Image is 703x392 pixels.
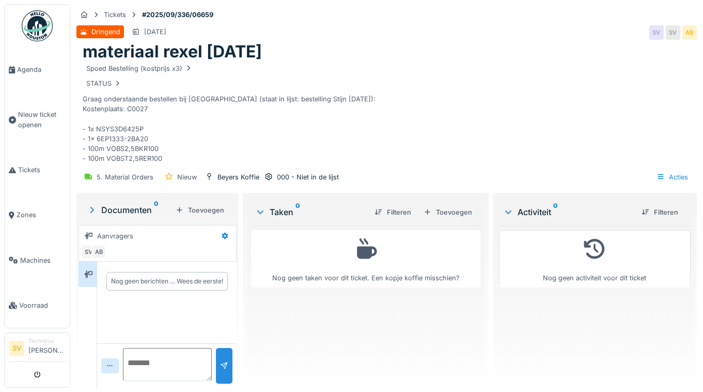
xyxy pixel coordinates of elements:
div: [DATE] [144,27,166,37]
a: Voorraad [5,283,70,328]
span: Nieuw ticket openen [18,110,66,129]
div: Activiteit [503,206,633,218]
span: Tickets [18,165,66,175]
a: Zones [5,192,70,237]
div: Filteren [637,205,682,219]
a: Agenda [5,47,70,92]
div: Tickets [104,10,126,20]
div: 000 - Niet in de lijst [277,172,339,182]
div: Nog geen activiteit voor dit ticket [506,235,684,283]
div: STATUS [86,79,122,88]
sup: 0 [553,206,558,218]
div: Nieuw [177,172,197,182]
div: Taken [255,206,366,218]
div: Beyers Koffie [217,172,259,182]
img: Badge_color-CXgf-gQk.svg [22,10,53,41]
span: Agenda [17,65,66,74]
span: Voorraad [19,300,66,310]
li: SV [9,341,24,356]
div: Dringend [91,27,120,37]
a: Nieuw ticket openen [5,92,70,147]
div: Toevoegen [419,205,476,219]
div: Nog geen berichten … Wees de eerste! [111,277,223,286]
div: Acties [652,170,693,185]
div: Aanvragers [97,231,133,241]
sup: 0 [295,206,300,218]
div: Documenten [87,204,171,216]
div: Nog geen taken voor dit ticket. Een kopje koffie misschien? [258,235,474,283]
div: Graag onderstaande bestellen bij [GEOGRAPHIC_DATA] (staat in lijst: bestelling Stijn [DATE]): Kos... [83,62,691,165]
a: Tickets [5,147,70,192]
li: [PERSON_NAME] [28,337,66,359]
div: AB [91,245,106,259]
strong: #2025/09/336/06659 [138,10,217,20]
div: Spoed Bestelling (kostprijs x3) [86,64,193,73]
span: Machines [20,255,66,265]
a: SV Technicus[PERSON_NAME] [9,337,66,362]
div: Toevoegen [171,203,228,217]
h1: materiaal rexel [DATE] [83,42,262,62]
div: SV [649,25,664,40]
div: AB [682,25,697,40]
div: Filteren [370,205,415,219]
div: Technicus [28,337,66,345]
span: Zones [17,210,66,220]
div: SV [81,245,96,259]
sup: 0 [154,204,159,216]
a: Machines [5,238,70,283]
div: SV [666,25,680,40]
div: 5. Material Orders [97,172,153,182]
